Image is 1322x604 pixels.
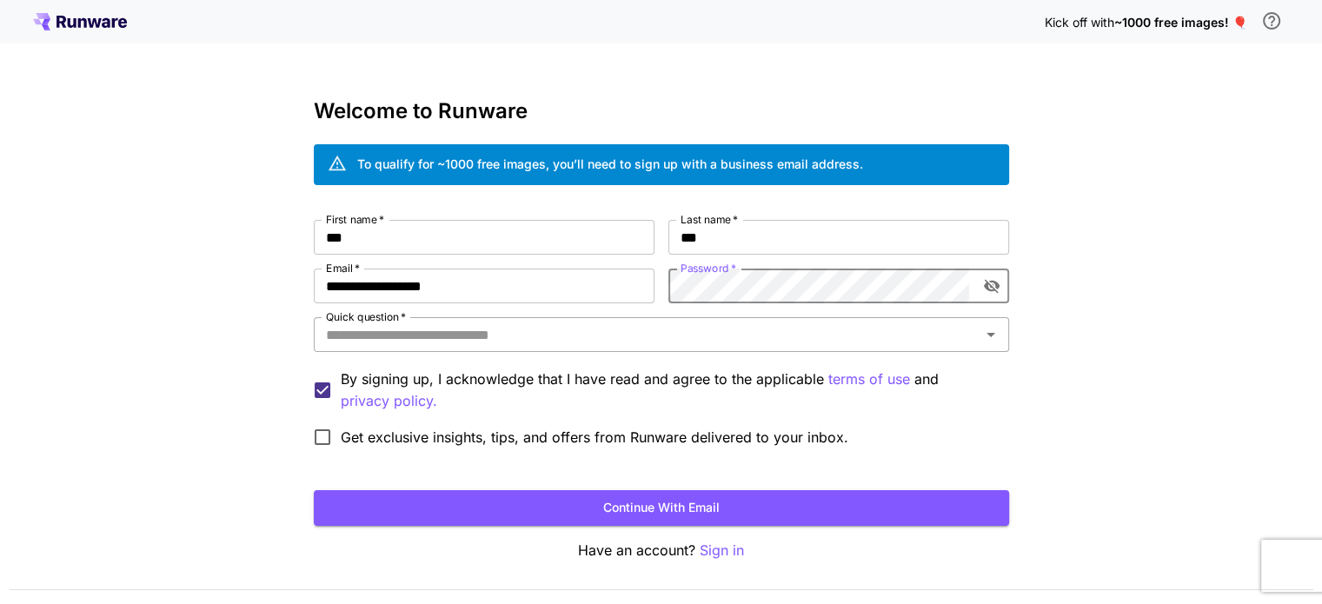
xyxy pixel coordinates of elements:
p: Have an account? [314,540,1009,561]
span: Get exclusive insights, tips, and offers from Runware delivered to your inbox. [341,427,848,448]
button: Continue with email [314,490,1009,526]
button: In order to qualify for free credit, you need to sign up with a business email address and click ... [1254,3,1289,38]
label: Last name [681,212,738,227]
div: To qualify for ~1000 free images, you’ll need to sign up with a business email address. [357,155,863,173]
label: Quick question [326,309,406,324]
button: By signing up, I acknowledge that I have read and agree to the applicable terms of use and [341,390,437,412]
span: ~1000 free images! 🎈 [1114,15,1247,30]
h3: Welcome to Runware [314,99,1009,123]
button: toggle password visibility [976,270,1007,302]
button: By signing up, I acknowledge that I have read and agree to the applicable and privacy policy. [828,368,910,390]
p: By signing up, I acknowledge that I have read and agree to the applicable and [341,368,995,412]
label: First name [326,212,384,227]
label: Password [681,261,736,275]
span: Kick off with [1045,15,1114,30]
p: terms of use [828,368,910,390]
button: Open [979,322,1003,347]
button: Sign in [700,540,744,561]
label: Email [326,261,360,275]
p: privacy policy. [341,390,437,412]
